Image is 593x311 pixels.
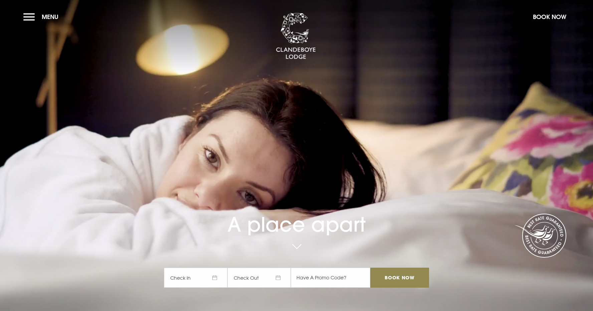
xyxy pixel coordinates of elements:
button: Book Now [530,10,570,24]
span: Menu [42,13,58,21]
input: Have A Promo Code? [291,268,370,288]
span: Check In [164,268,227,288]
h1: A place apart [164,194,429,236]
img: Clandeboye Lodge [276,13,316,60]
span: Check Out [227,268,291,288]
input: Book Now [370,268,429,288]
button: Menu [23,10,62,24]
